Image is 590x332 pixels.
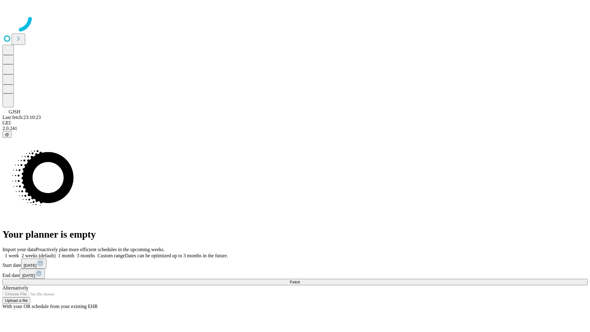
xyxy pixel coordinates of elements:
[2,279,588,285] button: Fetch
[2,285,28,290] span: Alternatively
[5,253,19,258] span: 1 week
[2,131,12,138] button: @
[2,259,588,269] div: Start date
[22,253,56,258] span: 2 weeks (default)
[2,247,36,252] span: Import your data
[24,263,37,268] span: [DATE]
[9,109,20,114] span: GJSH
[22,273,35,278] span: [DATE]
[290,280,300,284] span: Fetch
[2,304,98,309] span: With your OR schedule from your existing EHR
[77,253,95,258] span: 3 months
[97,253,125,258] span: Custom range
[2,297,30,304] button: Upload a file
[2,120,588,126] div: GEI
[20,269,45,279] button: [DATE]
[5,132,9,137] span: @
[36,247,165,252] span: Proactively plan more efficient schedules in the upcoming weeks.
[2,229,588,240] h1: Your planner is empty
[2,126,588,131] div: 2.0.241
[58,253,74,258] span: 1 month
[2,115,41,120] span: Last fetch: 23:10:23
[125,253,228,258] span: Dates can be optimized up to 3 months in the future.
[21,259,46,269] button: [DATE]
[2,269,588,279] div: End date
